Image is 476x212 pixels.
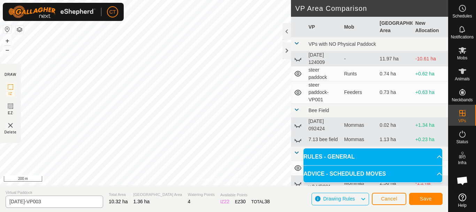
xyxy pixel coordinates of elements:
span: Save [420,196,432,202]
span: 30 [240,199,246,204]
th: New Allocation [413,17,448,37]
th: Mob [341,17,377,37]
th: [GEOGRAPHIC_DATA] Area [377,17,413,37]
span: Available Points [220,192,270,198]
span: Delete [5,130,17,135]
span: RULES - GENERAL [304,153,355,161]
span: 38 [264,199,270,204]
span: IZ [9,91,13,96]
div: Open chat [452,170,473,191]
a: Privacy Policy [197,176,223,183]
button: + [3,37,11,45]
td: 11.97 ha [377,51,413,66]
button: Cancel [372,193,406,205]
p-accordion-header: ADVICE - SCHEDULED MOVES [304,166,442,182]
span: Bee Field [308,108,329,113]
td: +0.23 ha [413,133,448,147]
td: +0.63 ha [413,81,448,104]
span: Help [458,203,467,207]
td: 0.74 ha [377,66,413,81]
td: 1.13 ha [377,133,413,147]
span: CT [109,8,116,16]
span: [GEOGRAPHIC_DATA] Area [133,192,182,198]
span: EZ [8,110,13,116]
td: +1.34 ha [413,118,448,133]
a: Contact Us [231,176,252,183]
td: 0.02 ha [377,118,413,133]
span: 4 [188,199,191,204]
td: steer paddock-VP001 [306,81,341,104]
td: +0.62 ha [413,66,448,81]
div: Mommas [344,136,374,143]
span: Watering Points [188,192,215,198]
div: EZ [235,198,246,205]
td: [DATE] 124009 [306,51,341,66]
td: 0.73 ha [377,81,413,104]
td: [DATE] 092424 [306,118,341,133]
span: 10.32 ha [109,199,128,204]
button: Save [409,193,443,205]
td: steer paddock [306,66,341,81]
span: Neckbands [452,98,473,102]
td: -1.2 ha [413,176,448,191]
div: Runts [344,70,374,78]
span: 22 [224,199,230,204]
button: Reset Map [3,25,11,34]
div: IZ [220,198,229,205]
span: Status [456,140,468,144]
img: Gallagher Logo [8,6,95,18]
div: Mommas [344,180,374,187]
div: TOTAL [251,198,270,205]
img: VP [6,121,15,130]
span: 1.36 ha [133,199,150,204]
div: Feeders [344,89,374,96]
div: Mommas [344,122,374,129]
span: VPs [458,119,466,123]
div: DRAW [5,72,16,77]
td: 7.13 bee field [306,133,341,147]
span: Notifications [451,35,474,39]
th: VP [306,17,341,37]
span: VPs with NO Physical Paddock [308,41,376,47]
span: Virtual Paddock [6,190,103,196]
td: -10.61 ha [413,51,448,66]
td: 8.19 no corral v.2-VP001 [306,176,341,191]
td: 2.56 ha [377,176,413,191]
div: - [344,55,374,63]
span: Drawing Rules [323,196,355,202]
button: – [3,46,11,54]
span: Cancel [381,196,397,202]
span: ADVICE - SCHEDULED MOVES [304,170,386,178]
h2: VP Area Comparison [295,4,448,13]
span: Animals [455,77,470,81]
span: Schedules [452,14,472,18]
span: Mobs [457,56,467,60]
button: Map Layers [15,25,24,34]
span: Infra [458,161,466,165]
a: Help [448,191,476,210]
span: Total Area [109,192,128,198]
p-accordion-header: RULES - GENERAL [304,148,442,165]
